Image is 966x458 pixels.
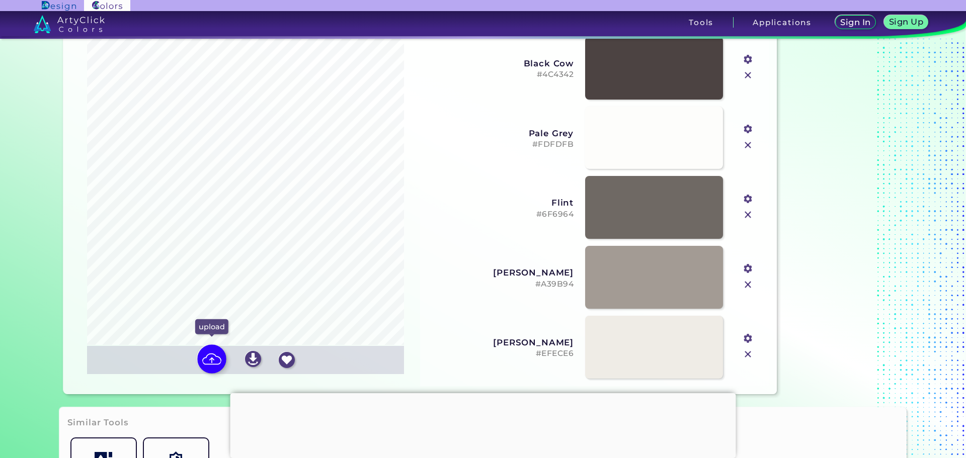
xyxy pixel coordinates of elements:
[742,278,755,291] img: icon_close.svg
[279,352,295,368] img: icon_favourite_white.svg
[891,18,922,26] h5: Sign Up
[197,344,226,374] img: icon picture
[742,348,755,361] img: icon_close.svg
[428,210,574,219] h5: #6F6964
[428,128,574,138] h3: Pale Grey
[428,58,574,68] h3: Black Cow
[42,1,75,11] img: ArtyClick Design logo
[195,319,228,334] p: upload
[689,19,713,26] h3: Tools
[428,267,574,278] h3: [PERSON_NAME]
[428,280,574,289] h5: #A39B94
[742,208,755,221] img: icon_close.svg
[428,70,574,79] h5: #4C4342
[428,337,574,347] h3: [PERSON_NAME]
[428,349,574,358] h5: #EFECE6
[428,140,574,149] h5: #FDFDFB
[67,417,129,429] h3: Similar Tools
[887,16,926,29] a: Sign Up
[837,16,874,29] a: Sign In
[34,15,105,33] img: logo_artyclick_colors_white.svg
[742,139,755,152] img: icon_close.svg
[245,351,261,367] img: icon_download_white.svg
[842,19,869,26] h5: Sign In
[742,69,755,82] img: icon_close.svg
[428,198,574,208] h3: Flint
[230,393,736,455] iframe: Advertisement
[753,19,812,26] h3: Applications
